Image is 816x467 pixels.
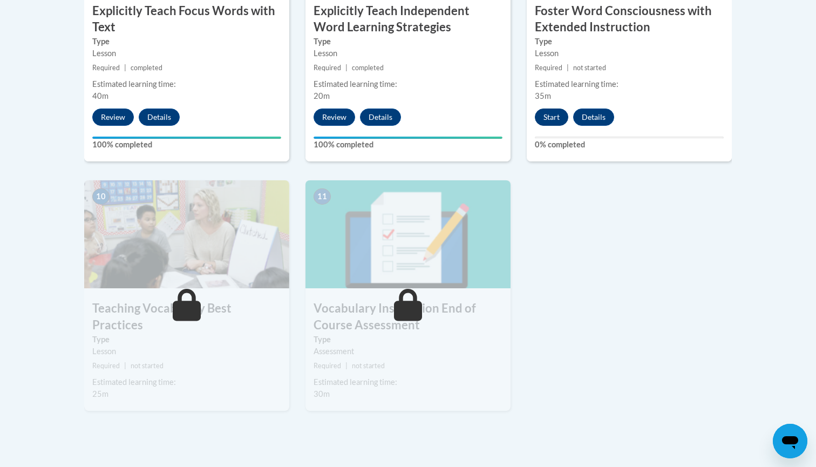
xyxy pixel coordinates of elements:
[314,334,502,346] label: Type
[773,424,807,458] iframe: Button to launch messaging window
[314,137,502,139] div: Your progress
[92,109,134,126] button: Review
[84,180,289,288] img: Course Image
[92,48,281,59] div: Lesson
[131,362,164,370] span: not started
[573,64,606,72] span: not started
[314,36,502,48] label: Type
[305,300,511,334] h3: Vocabulary Instruction End of Course Assessment
[139,109,180,126] button: Details
[535,36,724,48] label: Type
[92,362,120,370] span: Required
[92,36,281,48] label: Type
[92,389,108,398] span: 25m
[345,64,348,72] span: |
[535,64,562,72] span: Required
[535,91,551,100] span: 35m
[92,137,281,139] div: Your progress
[535,139,724,151] label: 0% completed
[84,3,289,36] h3: Explicitly Teach Focus Words with Text
[305,3,511,36] h3: Explicitly Teach Independent Word Learning Strategies
[573,109,614,126] button: Details
[352,362,385,370] span: not started
[92,334,281,346] label: Type
[314,346,502,357] div: Assessment
[352,64,384,72] span: completed
[314,64,341,72] span: Required
[92,188,110,205] span: 10
[314,109,355,126] button: Review
[92,376,281,388] div: Estimated learning time:
[92,64,120,72] span: Required
[314,389,330,398] span: 30m
[84,300,289,334] h3: Teaching Vocabulary Best Practices
[92,91,108,100] span: 40m
[360,109,401,126] button: Details
[535,78,724,90] div: Estimated learning time:
[124,362,126,370] span: |
[131,64,162,72] span: completed
[314,91,330,100] span: 20m
[314,376,502,388] div: Estimated learning time:
[535,109,568,126] button: Start
[92,78,281,90] div: Estimated learning time:
[567,64,569,72] span: |
[314,362,341,370] span: Required
[535,48,724,59] div: Lesson
[314,48,502,59] div: Lesson
[314,139,502,151] label: 100% completed
[527,3,732,36] h3: Foster Word Consciousness with Extended Instruction
[345,362,348,370] span: |
[314,78,502,90] div: Estimated learning time:
[305,180,511,288] img: Course Image
[124,64,126,72] span: |
[92,139,281,151] label: 100% completed
[314,188,331,205] span: 11
[92,346,281,357] div: Lesson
